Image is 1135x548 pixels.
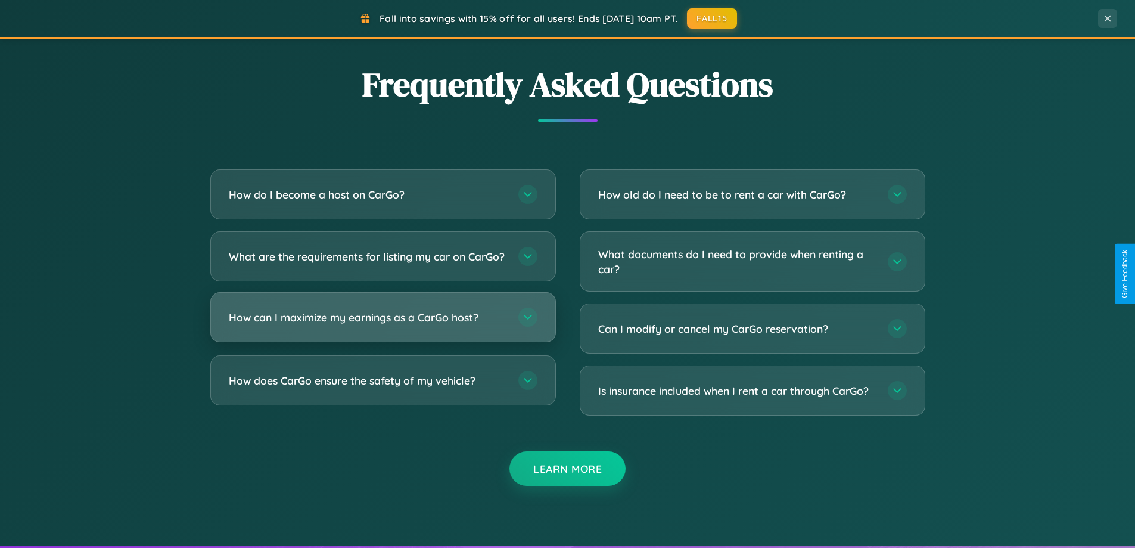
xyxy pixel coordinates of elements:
[380,13,678,24] span: Fall into savings with 15% off for all users! Ends [DATE] 10am PT.
[687,8,737,29] button: FALL15
[1121,250,1129,298] div: Give Feedback
[229,249,506,264] h3: What are the requirements for listing my car on CarGo?
[598,383,876,398] h3: Is insurance included when I rent a car through CarGo?
[598,321,876,336] h3: Can I modify or cancel my CarGo reservation?
[509,451,626,486] button: Learn More
[229,310,506,325] h3: How can I maximize my earnings as a CarGo host?
[598,247,876,276] h3: What documents do I need to provide when renting a car?
[229,373,506,388] h3: How does CarGo ensure the safety of my vehicle?
[598,187,876,202] h3: How old do I need to be to rent a car with CarGo?
[210,61,925,107] h2: Frequently Asked Questions
[229,187,506,202] h3: How do I become a host on CarGo?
